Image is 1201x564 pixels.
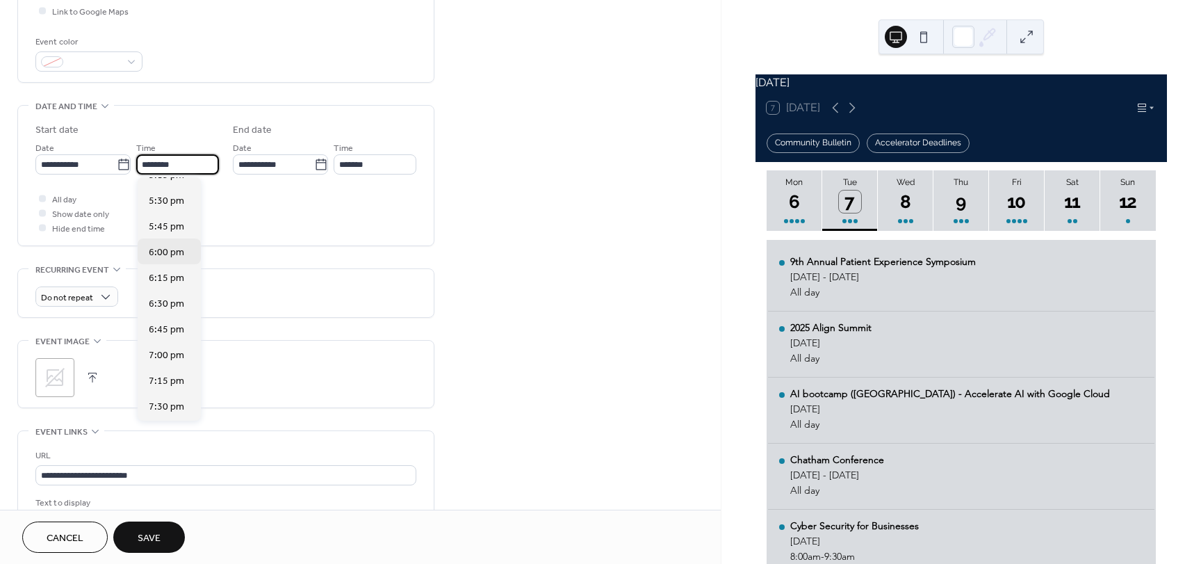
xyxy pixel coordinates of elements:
div: 2025 Align Summit [790,321,872,334]
div: 9 [950,191,973,213]
div: [DATE] [790,337,872,349]
div: 7 [839,191,862,213]
button: Mon6 [767,170,822,232]
div: Tue [826,177,874,187]
div: [DATE] - [DATE] [790,271,976,283]
div: Text to display [35,496,414,510]
span: Save [138,531,161,546]
div: [DATE] - [DATE] [790,469,884,481]
span: 8:00am [790,550,821,563]
div: Thu [938,177,985,187]
div: 6 [783,191,806,213]
span: Event links [35,425,88,440]
span: Recurring event [35,263,109,277]
span: 7:15 pm [149,374,184,389]
button: Save [113,522,185,553]
div: Event color [35,35,140,49]
span: Date [35,141,54,156]
div: All day [790,484,884,497]
span: - [821,550,824,563]
div: URL [35,449,414,463]
button: Fri10 [989,170,1045,232]
span: 5:30 pm [149,194,184,209]
button: Tue7 [822,170,878,232]
span: Time [136,141,156,156]
div: Sun [1104,177,1152,187]
div: Fri [993,177,1040,187]
div: [DATE] [790,403,1110,415]
button: Sun12 [1100,170,1156,232]
span: Show date only [52,207,109,222]
div: [DATE] [755,74,1167,91]
div: 12 [1117,191,1140,213]
div: 9th Annual Patient Experience Symposium [790,255,976,268]
div: End date [233,123,272,138]
span: 7:30 pm [149,400,184,414]
span: Date [233,141,252,156]
div: ; [35,358,74,397]
span: Do not repeat [41,290,93,306]
span: Date and time [35,99,97,114]
span: Link to Google Maps [52,5,129,19]
span: 9:30am [824,550,855,563]
span: 6:15 pm [149,271,184,286]
div: Wed [882,177,929,187]
span: Time [334,141,353,156]
span: 6:00 pm [149,245,184,260]
span: 5:45 pm [149,220,184,234]
span: Event image [35,335,90,349]
div: [DATE] [790,535,919,547]
div: Cyber Security for Businesses [790,519,919,532]
button: Sat11 [1045,170,1100,232]
span: Cancel [47,531,83,546]
div: All day [790,418,1110,430]
div: Sat [1049,177,1096,187]
div: Community Bulletin [767,134,860,153]
span: All day [52,193,76,207]
div: AI bootcamp ([GEOGRAPHIC_DATA]) - Accelerate AI with Google Cloud [790,387,1110,400]
div: Mon [771,177,818,187]
div: 10 [1006,191,1029,213]
div: All day [790,286,976,298]
span: 7:00 pm [149,348,184,363]
span: 6:45 pm [149,323,184,337]
div: All day [790,352,872,364]
div: Start date [35,123,79,138]
div: 11 [1061,191,1084,213]
span: Hide end time [52,222,105,236]
div: Chatham Conference [790,453,884,466]
span: 6:30 pm [149,297,184,312]
button: Wed8 [878,170,933,232]
button: Cancel [22,522,108,553]
div: Accelerator Deadlines [867,134,970,153]
div: 8 [894,191,917,213]
button: Thu9 [933,170,989,232]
